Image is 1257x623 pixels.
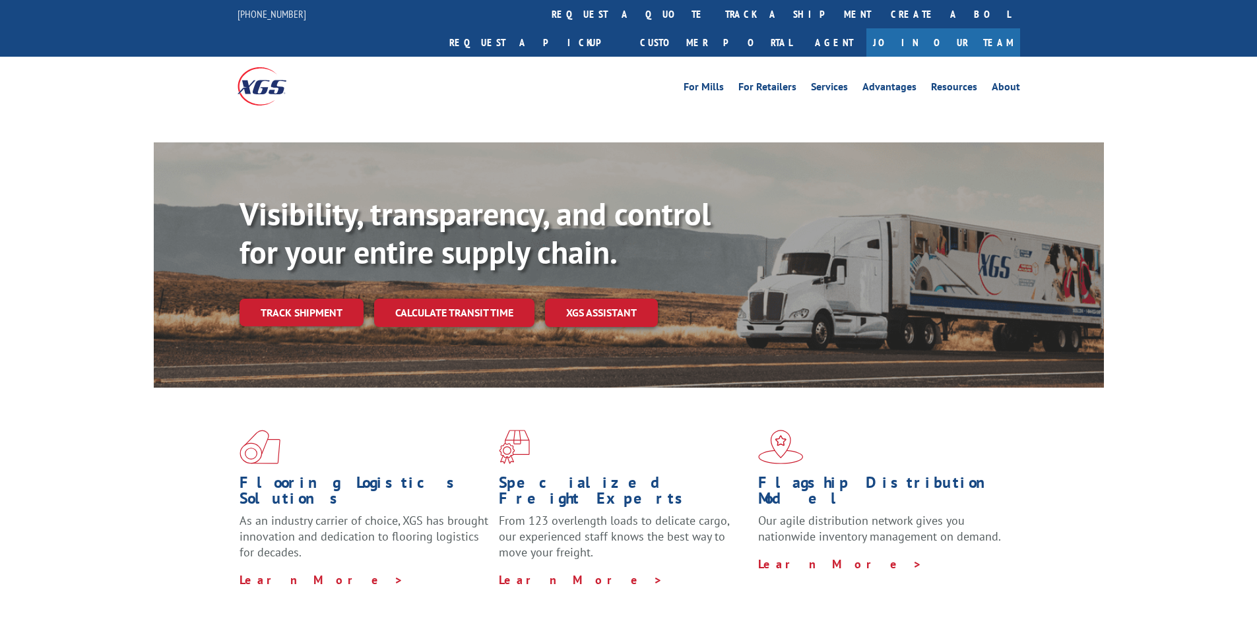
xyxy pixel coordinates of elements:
a: Request a pickup [439,28,630,57]
b: Visibility, transparency, and control for your entire supply chain. [240,193,711,272]
a: For Retailers [738,82,796,96]
a: Learn More > [499,572,663,587]
img: xgs-icon-focused-on-flooring-red [499,430,530,464]
h1: Flooring Logistics Solutions [240,475,489,513]
a: Advantages [862,82,917,96]
a: XGS ASSISTANT [545,299,658,327]
a: Learn More > [758,556,922,572]
a: [PHONE_NUMBER] [238,7,306,20]
a: Calculate transit time [374,299,534,327]
a: Track shipment [240,299,364,326]
a: Customer Portal [630,28,802,57]
p: From 123 overlength loads to delicate cargo, our experienced staff knows the best way to move you... [499,513,748,572]
a: About [992,82,1020,96]
h1: Flagship Distribution Model [758,475,1008,513]
img: xgs-icon-total-supply-chain-intelligence-red [240,430,280,464]
a: Services [811,82,848,96]
span: As an industry carrier of choice, XGS has brought innovation and dedication to flooring logistics... [240,513,488,560]
a: Learn More > [240,572,404,587]
a: Resources [931,82,977,96]
h1: Specialized Freight Experts [499,475,748,513]
a: Agent [802,28,866,57]
a: For Mills [684,82,724,96]
span: Our agile distribution network gives you nationwide inventory management on demand. [758,513,1001,544]
img: xgs-icon-flagship-distribution-model-red [758,430,804,464]
a: Join Our Team [866,28,1020,57]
